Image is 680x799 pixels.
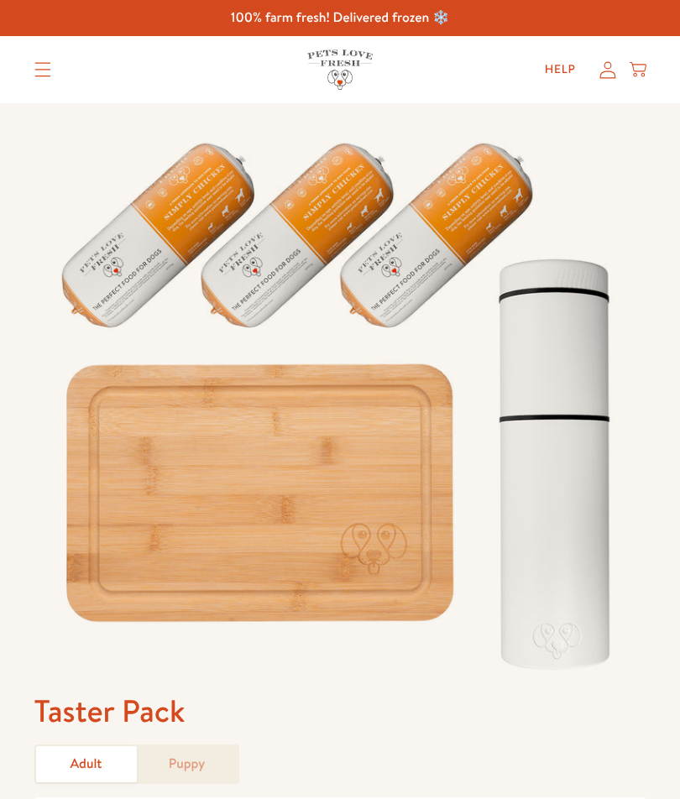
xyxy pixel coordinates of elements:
img: Taster Pack - Adult [34,103,646,691]
a: Help [531,53,589,86]
img: Pets Love Fresh [307,50,373,89]
a: Puppy [137,746,238,782]
a: Adult [36,746,137,782]
h1: Taster Pack [34,691,646,731]
summary: Translation missing: en.sections.header.menu [21,49,65,91]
